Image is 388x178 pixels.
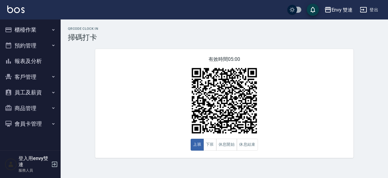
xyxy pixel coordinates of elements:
div: 有效時間 05:00 [95,49,353,158]
h2: QRcode Clock In [68,27,381,31]
button: 休息開始 [216,139,237,151]
button: 員工及薪資 [2,85,58,100]
button: 預約管理 [2,38,58,54]
button: 櫃檯作業 [2,22,58,38]
button: save [307,4,319,16]
button: 報表及分析 [2,53,58,69]
button: 下班 [203,139,216,151]
p: 服務人員 [18,168,49,173]
button: 會員卡管理 [2,116,58,132]
h5: 登入用envy雙連 [18,155,49,168]
button: 客戶管理 [2,69,58,85]
img: Logo [7,5,25,13]
img: Person [5,158,17,170]
button: 上班 [191,139,204,151]
button: Envy 雙連 [322,4,355,16]
button: 商品管理 [2,100,58,116]
div: Envy 雙連 [332,6,353,14]
button: 休息結束 [237,139,258,151]
button: 登出 [357,4,381,16]
h3: 掃碼打卡 [68,33,381,42]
